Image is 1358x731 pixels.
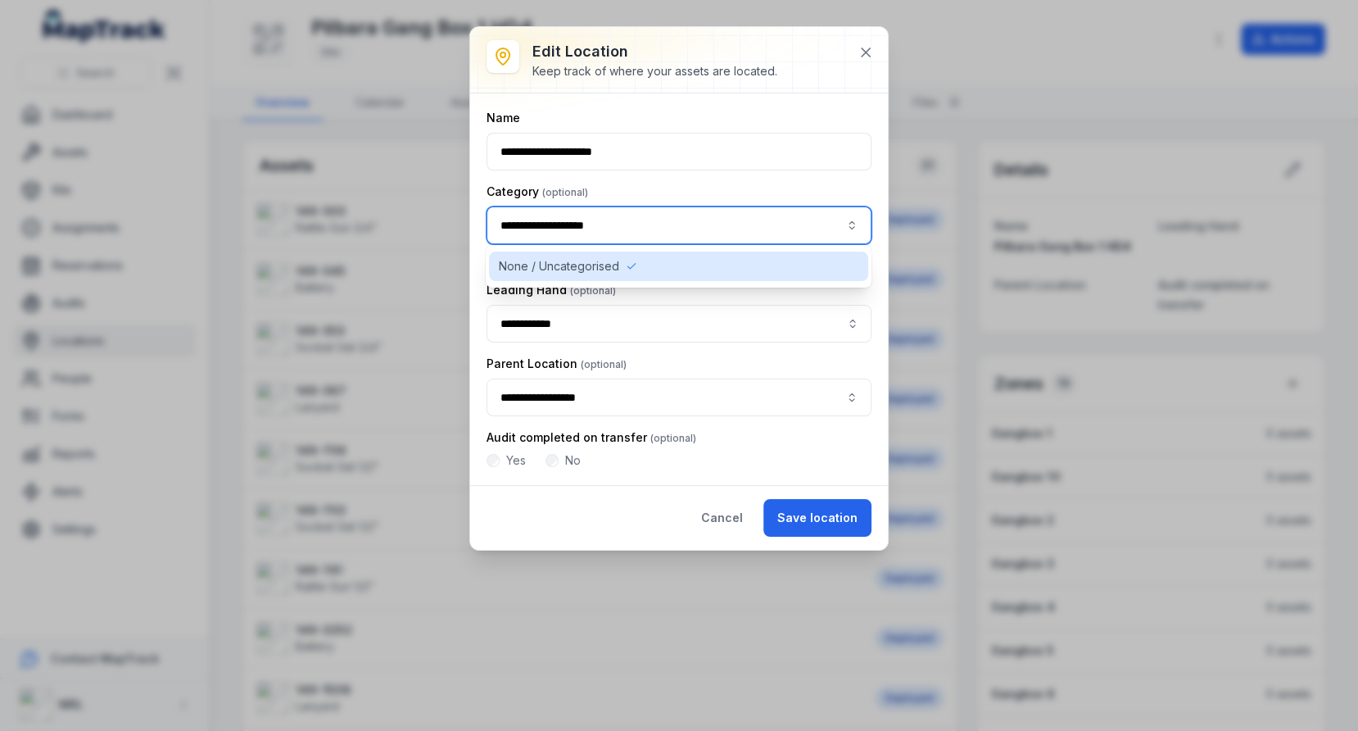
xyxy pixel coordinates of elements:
[487,184,588,200] label: Category
[532,40,777,63] h3: Edit location
[687,499,757,537] button: Cancel
[487,429,696,446] label: Audit completed on transfer
[487,305,871,343] input: location-edit:cf[800bc2ed-9fb0-4fb8-9bec-6aac78b22268]-label
[506,452,526,469] label: Yes
[487,110,520,126] label: Name
[499,258,619,275] span: None / Uncategorised
[487,356,627,372] label: Parent Location
[487,282,616,298] label: Leading Hand
[763,499,871,537] button: Save location
[532,63,777,79] div: Keep track of where your assets are located.
[565,452,581,469] label: No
